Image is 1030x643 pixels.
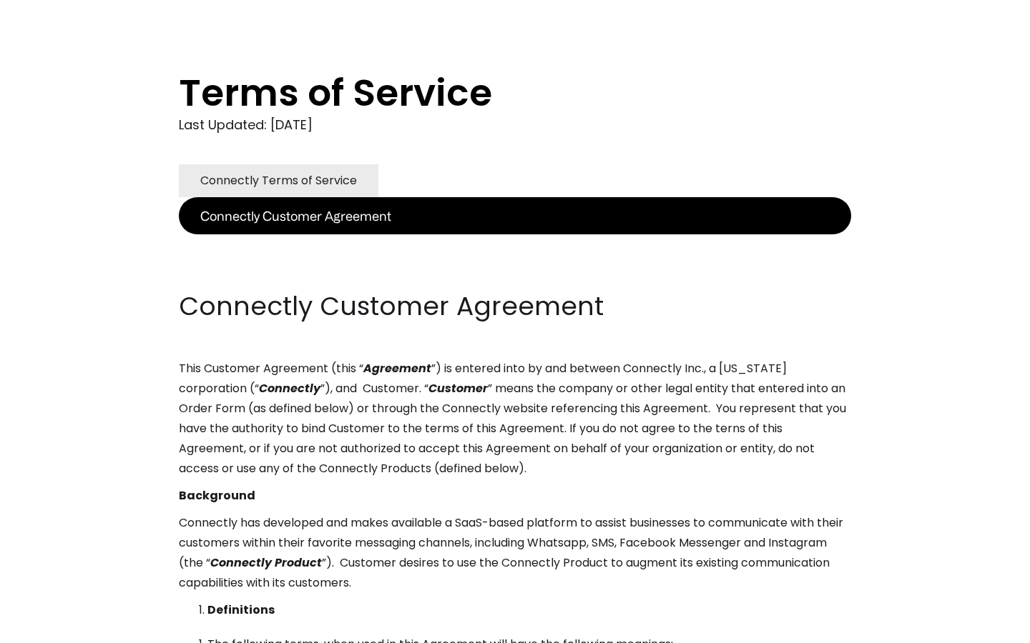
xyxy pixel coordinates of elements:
[259,380,320,397] em: Connectly
[363,360,431,377] em: Agreement
[29,618,86,638] ul: Language list
[179,359,851,479] p: This Customer Agreement (this “ ”) is entered into by and between Connectly Inc., a [US_STATE] co...
[179,71,794,114] h1: Terms of Service
[179,114,851,136] div: Last Updated: [DATE]
[210,554,322,571] em: Connectly Product
[179,289,851,324] h2: Connectly Customer Agreement
[179,234,851,254] p: ‍
[200,171,357,191] div: Connectly Terms of Service
[179,261,851,281] p: ‍
[200,206,391,226] div: Connectly Customer Agreement
[428,380,488,397] em: Customer
[179,487,255,504] strong: Background
[207,602,275,618] strong: Definitions
[14,617,86,638] aside: Language selected: English
[179,513,851,593] p: Connectly has developed and makes available a SaaS-based platform to assist businesses to communi...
